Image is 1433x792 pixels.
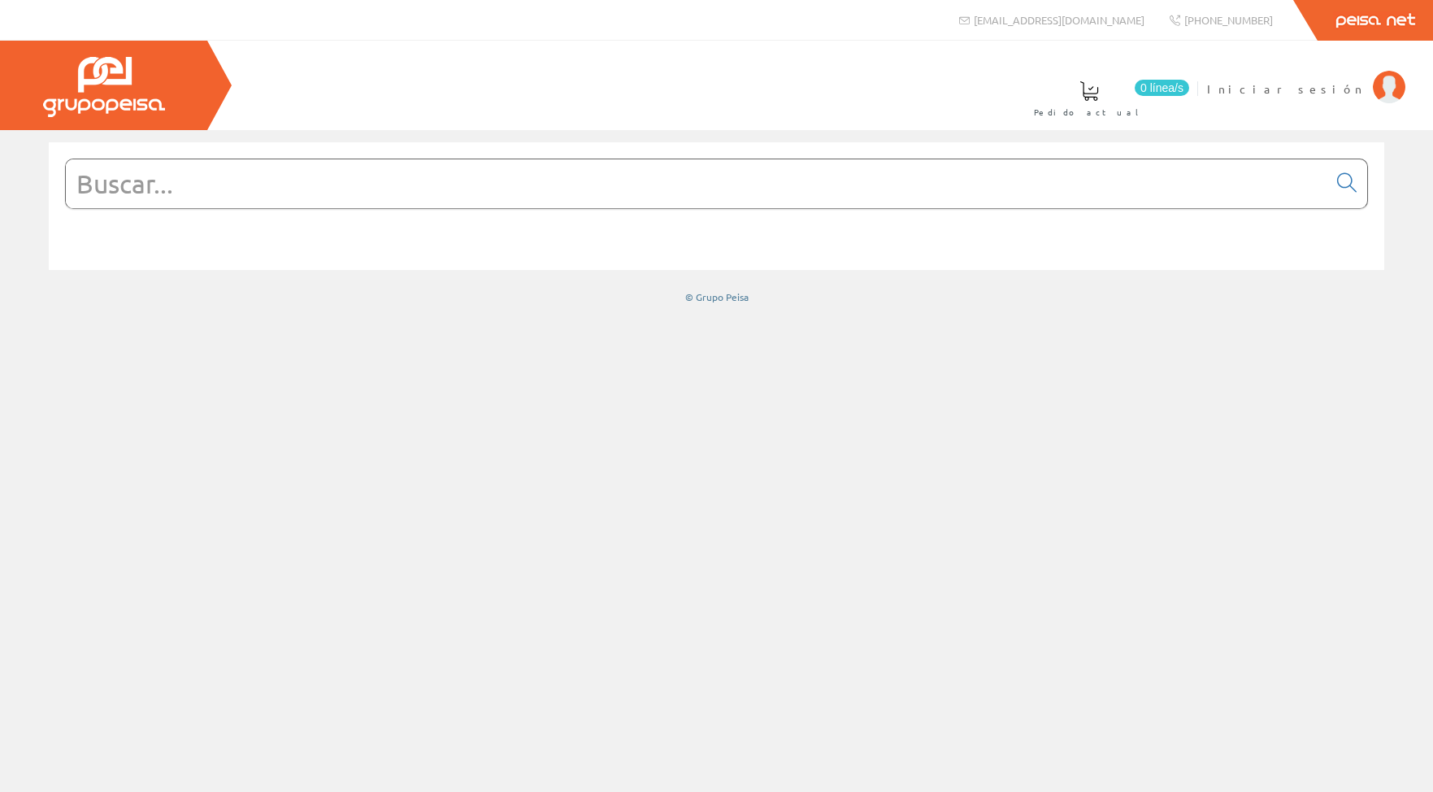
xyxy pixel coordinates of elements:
span: Pedido actual [1034,104,1144,120]
span: [EMAIL_ADDRESS][DOMAIN_NAME] [974,13,1144,27]
div: © Grupo Peisa [49,290,1384,304]
span: [PHONE_NUMBER] [1184,13,1273,27]
span: 0 línea/s [1135,80,1189,96]
span: Iniciar sesión [1207,81,1365,97]
img: Grupo Peisa [43,57,165,117]
a: Iniciar sesión [1207,67,1405,83]
input: Buscar... [66,159,1327,208]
